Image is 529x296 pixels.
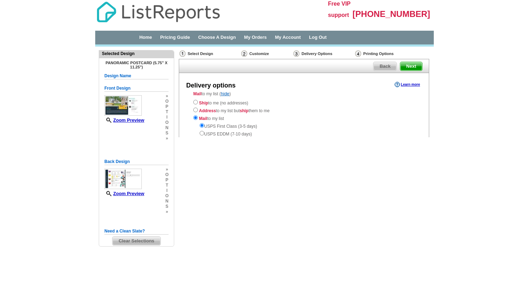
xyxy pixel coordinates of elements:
span: p [165,177,169,183]
a: Log Out [309,35,327,40]
img: Printing Options & Summary [355,50,361,57]
div: USPS First Class (3-5 days) USPS EDDM (7-10 days) [193,122,415,137]
a: Pricing Guide [160,35,190,40]
a: hide [221,91,230,96]
span: » [165,167,169,172]
img: small-thumb.jpg [104,169,142,189]
img: Select Design [180,50,186,57]
a: Choose A Design [198,35,236,40]
div: Customize [241,50,293,57]
div: Select Design [179,50,241,59]
div: to my list ( ) [179,91,429,137]
span: Clear Selections [113,237,160,245]
h5: Front Design [104,85,169,92]
span: t [165,109,169,115]
a: My Orders [244,35,267,40]
span: Next [400,62,422,71]
div: to me (no addresses) to my list but them to me to my list [193,98,415,137]
strong: Mail [193,91,201,96]
strong: Mail [199,116,207,121]
span: o [165,193,169,199]
a: Zoom Preview [104,117,144,123]
span: s [165,131,169,136]
span: o [165,120,169,125]
strong: Ship [199,101,208,105]
strong: Address [199,108,216,113]
img: Customize [241,50,247,57]
div: Printing Options [354,50,417,57]
span: o [165,172,169,177]
span: » [165,136,169,141]
h5: Back Design [104,158,169,165]
a: Zoom Preview [104,191,144,196]
div: Delivery Options [293,50,354,59]
span: [PHONE_NUMBER] [353,9,430,19]
span: Free VIP support [328,1,351,18]
span: i [165,188,169,193]
span: n [165,125,169,131]
span: Back [373,62,396,71]
span: o [165,99,169,104]
span: n [165,199,169,204]
h4: Panoramic Postcard (5.75" x 11.25") [104,61,169,69]
img: small-thumb.jpg [104,95,142,116]
a: Back [373,62,397,71]
h5: Design Name [104,73,169,79]
span: s [165,204,169,209]
span: p [165,104,169,109]
span: » [165,209,169,215]
span: » [165,93,169,99]
img: Delivery Options [293,50,299,57]
strong: ship [240,108,249,113]
a: Learn more [395,82,420,87]
span: t [165,183,169,188]
div: Delivery options [186,81,236,90]
a: My Account [275,35,301,40]
div: Selected Design [99,50,174,57]
h5: Need a Clean Slate? [104,228,169,235]
span: i [165,115,169,120]
a: Home [139,35,152,40]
